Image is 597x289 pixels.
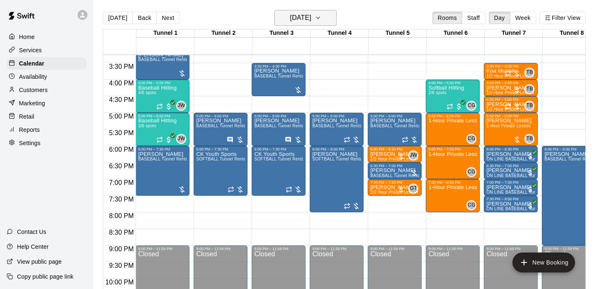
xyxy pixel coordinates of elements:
[486,74,534,78] span: 1/2 Hour Private Lesson
[344,136,350,143] span: Recurring event
[19,33,35,41] p: Home
[136,113,189,146] div: 5:00 PM – 6:00 PM: Baseball Hitting
[107,63,136,70] span: 3:30 PM
[156,103,163,110] span: Recurring event
[489,12,510,24] button: Day
[312,114,361,118] div: 5:00 PM – 6:00 PM
[7,57,87,70] a: Calendar
[410,151,417,160] span: JW
[486,147,535,151] div: 6:00 PM – 6:30 PM
[470,167,476,177] span: Corrin Green
[486,114,535,118] div: 5:00 PM – 6:00 PM
[156,136,163,143] span: Recurring event
[426,113,480,146] div: 5:00 PM – 6:00 PM: 1-Hour Private Lesson
[484,113,538,146] div: 5:00 PM – 6:00 PM: 1-Hour Private Lesson
[290,12,311,24] h6: [DATE]
[7,70,87,83] a: Availability
[468,168,476,176] span: CG
[524,84,534,94] div: Tate Budnick
[428,247,477,251] div: 9:00 PM – 11:59 PM
[286,186,292,193] span: Recurring event
[310,113,364,146] div: 5:00 PM – 6:00 PM: BASEBALL Tunnel Rental
[107,229,136,236] span: 8:30 PM
[176,101,186,111] div: Joey Wozniak
[194,146,248,196] div: 6:00 PM – 7:30 PM: SOFTBALL Tunnel Rental
[466,200,476,210] div: Corrin Green
[177,135,185,143] span: JW
[19,59,44,68] p: Calendar
[412,151,418,160] span: Joey Wozniak
[486,90,534,95] span: 1/2 Hour Private Lesson
[136,80,189,113] div: 4:00 PM – 5:00 PM: Baseball Hitting
[468,201,476,209] span: CG
[510,12,536,24] button: Week
[196,247,245,251] div: 9:00 PM – 11:59 PM
[196,157,247,161] span: SOFTBALL Tunnel Rental
[486,247,535,251] div: 9:00 PM – 11:59 PM
[138,157,189,161] span: BASEBALL Tunnel Rental
[7,137,87,149] div: Settings
[455,102,463,111] span: All customers have paid
[426,179,480,212] div: 7:00 PM – 8:00 PM: 1-Hour Private Lesson
[7,97,87,109] a: Marketing
[370,247,419,251] div: 9:00 PM – 11:59 PM
[526,169,534,177] span: All customers have paid
[368,179,422,196] div: 7:00 PM – 7:30 PM: 1/2 Hour Private Lesson
[312,124,363,128] span: BASEBALL Tunnel Rental
[539,12,586,24] button: Filter View
[368,163,422,179] div: 6:30 PM – 7:00 PM: BASEBALL Tunnel Rental
[369,29,427,37] div: Tunnel 5
[486,64,535,68] div: 3:30 PM – 4:00 PM
[428,81,477,85] div: 4:00 PM – 5:00 PM
[462,12,485,24] button: Staff
[252,63,306,96] div: 3:30 PM – 4:30 PM: BASEBALL Tunnel Rental
[19,99,45,107] p: Marketing
[426,146,480,179] div: 6:00 PM – 7:00 PM: 1-Hour Private Lesson
[344,203,350,209] span: Recurring event
[486,157,564,161] span: ON LINE BASEBALL Tunnel 7-9 Rental
[486,107,534,112] span: 1/2 Hour Private Lesson
[468,102,476,110] span: CG
[107,80,136,87] span: 4:00 PM
[227,136,233,143] svg: Has notes
[103,12,133,24] button: [DATE]
[470,134,476,144] span: Corrin Green
[196,114,245,118] div: 5:00 PM – 6:00 PM
[505,103,511,110] span: Recurring event
[19,112,34,121] p: Retail
[484,146,538,163] div: 6:00 PM – 6:30 PM: Trenton Saenz
[136,46,189,80] div: 3:00 PM – 4:00 PM: BASEBALL Tunnel Rental
[17,243,49,251] p: Help Center
[484,80,538,96] div: 4:00 PM – 4:30 PM: 1/2 Hour Private Lesson
[428,90,447,95] span: 2/6 spots filled
[254,247,303,251] div: 9:00 PM – 11:59 PM
[136,146,189,196] div: 6:00 PM – 7:30 PM: BASEBALL Tunnel Rental
[103,279,136,286] span: 10:00 PM
[370,180,419,185] div: 7:00 PM – 7:30 PM
[368,146,422,163] div: 6:00 PM – 6:30 PM: 1/2 Hour Private Lesson
[254,64,303,68] div: 3:30 PM – 4:30 PM
[252,113,306,146] div: 5:00 PM – 6:00 PM: BASEBALL Tunnel Rental
[7,110,87,123] a: Retail
[408,184,418,194] div: Gilbert Tussey
[138,57,189,62] span: BASEBALL Tunnel Rental
[486,124,531,128] span: 1-Hour Private Lesson
[370,173,421,178] span: BASEBALL Tunnel Rental
[285,136,291,143] svg: Has notes
[524,101,534,111] div: Tate Budnick
[7,31,87,43] a: Home
[7,44,87,56] a: Services
[542,146,596,245] div: 6:00 PM – 9:00 PM: BASEBALL Tunnel Rental
[312,247,361,251] div: 9:00 PM – 11:59 PM
[107,245,136,253] span: 9:00 PM
[544,157,595,161] span: BASEBALL Tunnel Rental
[252,29,311,37] div: Tunnel 3
[7,84,87,96] div: Customers
[484,196,538,212] div: 7:30 PM – 8:00 PM: Trenton Saenz
[466,134,476,144] div: Corrin Green
[254,147,303,151] div: 6:00 PM – 7:30 PM
[107,179,136,186] span: 7:00 PM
